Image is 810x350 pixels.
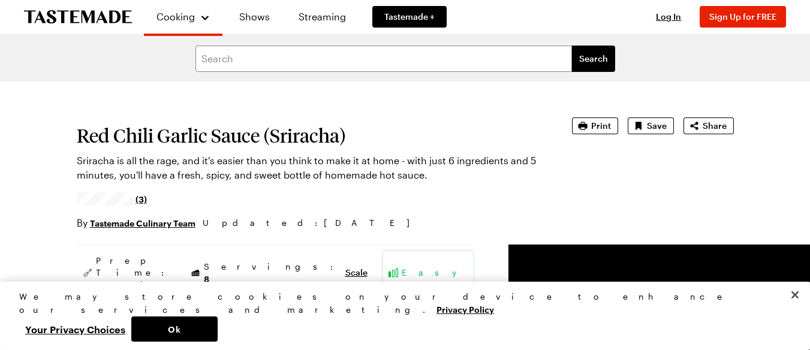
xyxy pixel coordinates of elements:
[77,216,195,230] p: By
[628,117,674,134] button: Save recipe
[683,117,734,134] button: Share
[131,316,218,342] button: Ok
[572,117,618,134] button: Print
[647,120,667,132] span: Save
[77,153,538,182] p: Sriracha is all the rage, and it's easier than you think to make it at home - with just 6 ingredi...
[156,5,210,29] button: Cooking
[204,261,339,285] span: Servings:
[579,53,608,65] span: Search
[77,194,147,204] a: 5/5 stars from 3 reviews
[19,316,131,342] button: Your Privacy Choices
[156,11,195,22] span: Cooking
[709,11,776,22] span: Sign Up for FREE
[703,120,727,132] span: Share
[19,290,781,342] div: Privacy
[656,11,681,22] span: Log In
[402,267,469,279] span: Easy
[782,282,808,308] button: Close
[572,46,615,72] button: filters
[204,273,209,284] span: 8
[24,10,132,24] a: To Tastemade Home Page
[372,6,447,28] a: Tastemade +
[19,290,781,316] div: We may store cookies on your device to enhance our services and marketing.
[700,6,786,28] button: Sign Up for FREE
[96,255,170,291] span: Prep Time: 5 min
[345,267,368,279] button: Scale
[645,11,692,23] button: Log In
[436,303,494,315] a: More information about your privacy, opens in a new tab
[591,120,611,132] span: Print
[384,11,435,23] span: Tastemade +
[135,193,147,205] span: (3)
[203,216,421,230] span: Updated : [DATE]
[90,216,195,230] a: Tastemade Culinary Team
[77,125,538,146] h1: Red Chili Garlic Sauce (Sriracha)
